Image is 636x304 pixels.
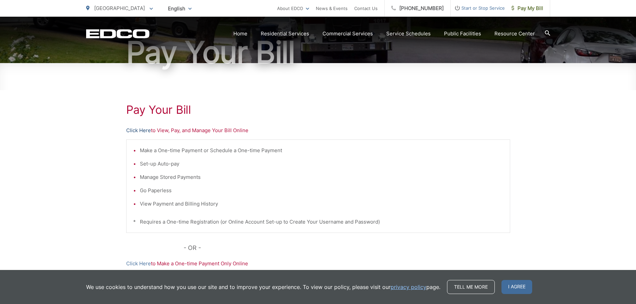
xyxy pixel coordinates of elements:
[511,4,543,12] span: Pay My Bill
[140,160,503,168] li: Set-up Auto-pay
[140,146,503,155] li: Make a One-time Payment or Schedule a One-time Payment
[126,260,151,268] a: Click Here
[354,4,378,12] a: Contact Us
[140,187,503,195] li: Go Paperless
[391,283,426,291] a: privacy policy
[140,173,503,181] li: Manage Stored Payments
[86,36,550,69] h1: Pay Your Bill
[233,30,247,38] a: Home
[140,200,503,208] li: View Payment and Billing History
[133,218,503,226] p: * Requires a One-time Registration (or Online Account Set-up to Create Your Username and Password)
[277,4,309,12] a: About EDCO
[94,5,145,11] span: [GEOGRAPHIC_DATA]
[126,126,151,134] a: Click Here
[494,30,535,38] a: Resource Center
[163,3,197,14] span: English
[184,243,510,253] p: - OR -
[126,103,510,116] h1: Pay Your Bill
[444,30,481,38] a: Public Facilities
[126,126,510,134] p: to View, Pay, and Manage Your Bill Online
[316,4,348,12] a: News & Events
[501,280,532,294] span: I agree
[386,30,431,38] a: Service Schedules
[323,30,373,38] a: Commercial Services
[447,280,495,294] a: Tell me more
[126,260,510,268] p: to Make a One-time Payment Only Online
[86,29,150,38] a: EDCD logo. Return to the homepage.
[261,30,309,38] a: Residential Services
[86,283,440,291] p: We use cookies to understand how you use our site and to improve your experience. To view our pol...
